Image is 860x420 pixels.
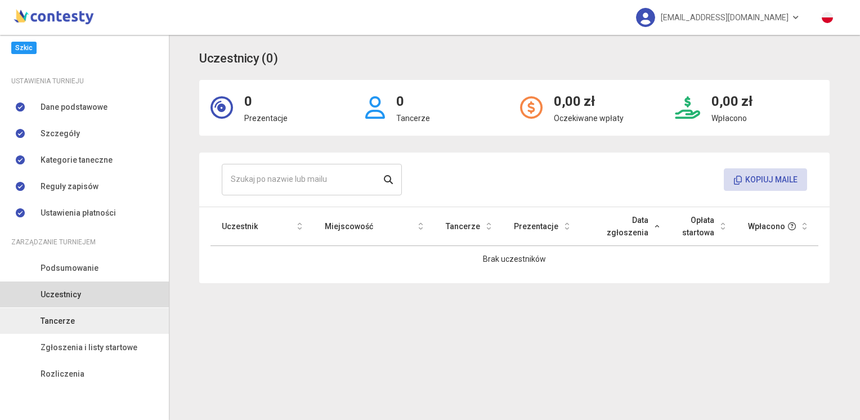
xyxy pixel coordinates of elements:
[711,112,752,124] p: Wpłacono
[671,207,737,246] th: Opłata startowa
[396,112,430,124] p: Tancerze
[11,236,96,248] span: Zarządzanie turniejem
[11,42,37,54] span: Szkic
[313,207,435,246] th: Miejscowość
[581,207,671,246] th: Data zgłoszenia
[41,288,81,301] span: Uczestnicy
[210,207,313,246] th: Uczestnik
[41,368,84,380] span: Rozliczenia
[748,220,785,233] span: Wpłacono
[396,91,430,113] h2: 0
[435,207,503,246] th: Tancerze
[244,91,288,113] h2: 0
[11,75,158,87] div: Ustawienia turnieju
[41,207,116,219] span: Ustawienia płatności
[554,91,624,113] h2: 0,00 zł
[41,341,137,354] span: Zgłoszenia i listy startowe
[661,6,789,29] span: [EMAIL_ADDRESS][DOMAIN_NAME]
[41,154,113,166] span: Kategorie taneczne
[711,91,752,113] h2: 0,00 zł
[41,180,98,193] span: Reguły zapisów
[503,207,581,246] th: Prezentacje
[244,112,288,124] p: Prezentacje
[210,246,818,272] td: Brak uczestników
[41,101,107,113] span: Dane podstawowe
[41,315,75,327] span: Tancerze
[41,262,98,274] span: Podsumowanie
[41,127,80,140] span: Szczegóły
[554,112,624,124] p: Oczekiwane wpłaty
[199,49,277,69] h3: Uczestnicy (0)
[724,168,807,191] button: Kopiuj maile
